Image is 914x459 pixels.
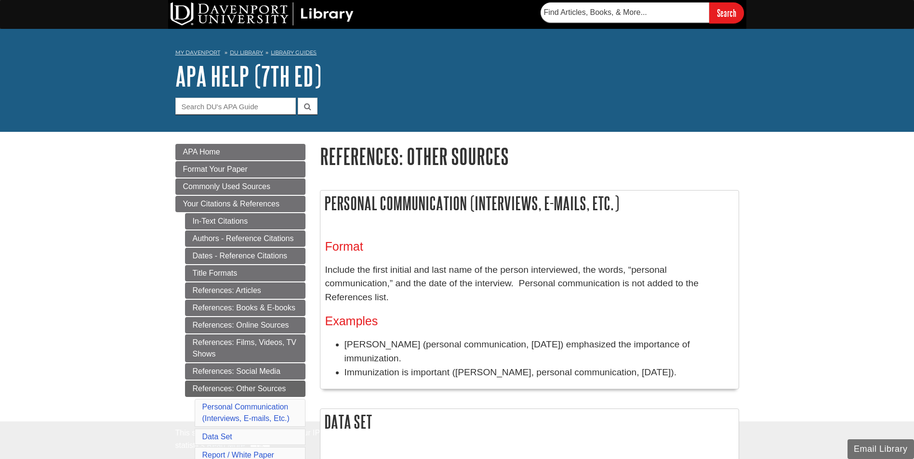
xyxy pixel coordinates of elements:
a: Your Citations & References [175,196,305,212]
h3: Format [325,240,734,254]
span: Format Your Paper [183,165,248,173]
a: APA Home [175,144,305,160]
a: APA Help (7th Ed) [175,61,321,91]
a: Report / White Paper [202,451,274,459]
a: References: Online Sources [185,317,305,333]
input: Find Articles, Books, & More... [541,2,709,23]
a: References: Films, Videos, TV Shows [185,334,305,362]
a: Authors - Reference Citations [185,230,305,247]
p: Include the first initial and last name of the person interviewed, the words, “personal communica... [325,263,734,305]
h2: Personal Communication (Interviews, E-mails, Etc.) [320,191,739,216]
a: Library Guides [271,49,317,56]
h2: Data Set [320,409,739,434]
span: Commonly Used Sources [183,182,270,191]
a: In-Text Citations [185,213,305,229]
img: DU Library [171,2,354,25]
a: References: Books & E-books [185,300,305,316]
a: Commonly Used Sources [175,178,305,195]
input: Search [709,2,744,23]
a: References: Articles [185,282,305,299]
a: Format Your Paper [175,161,305,178]
a: References: Other Sources [185,381,305,397]
a: Dates - Reference Citations [185,248,305,264]
h1: References: Other Sources [320,144,739,168]
li: Immunization is important ([PERSON_NAME], personal communication, [DATE]). [344,366,734,380]
span: APA Home [183,148,220,156]
span: Your Citations & References [183,200,279,208]
button: Email Library [848,439,914,459]
h3: Examples [325,314,734,328]
a: Data Set [202,433,232,441]
form: Searches DU Library's articles, books, and more [541,2,744,23]
a: References: Social Media [185,363,305,380]
a: My Davenport [175,49,220,57]
a: Title Formats [185,265,305,281]
a: DU Library [230,49,263,56]
nav: breadcrumb [175,46,739,62]
input: Search DU's APA Guide [175,98,296,115]
a: Personal Communication (Interviews, E-mails, Etc.) [202,403,290,422]
li: [PERSON_NAME] (personal communication, [DATE]) emphasized the importance of immunization. [344,338,734,366]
